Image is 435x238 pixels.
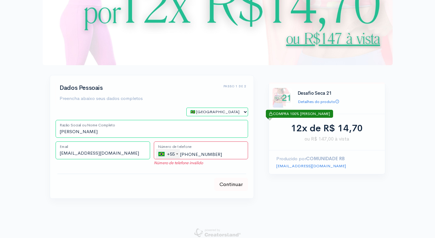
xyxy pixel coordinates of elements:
[273,88,292,108] img: O%20Seca%2021%20e%CC%81%20um%20desafio%20de%20emagrecimento%20voltado%20especificamente%20para%20...
[158,149,180,159] div: +55
[154,160,203,165] em: Número de telefone inválido
[223,85,247,88] h6: Passo 1 de 2
[156,149,180,159] div: Brazil (Brasil): +55
[60,95,143,102] p: Preencha abaixo seus dados completos
[298,99,339,104] a: Detalhes do produto
[214,178,248,191] button: Continuar
[276,155,378,162] p: Produzido por
[56,141,150,159] input: Email
[60,85,143,91] h2: Dados Pessoais
[194,228,241,237] img: powered-by-creatorsland-e1a4e4bebae488dff9c9a81466bc3db6f0b7cf8c8deafde3238028c30cb33651.png
[276,163,346,169] a: [EMAIL_ADDRESS][DOMAIN_NAME]
[306,156,345,161] strong: COMUNIDADE RB
[276,121,378,135] div: 12x de R$ 14,70
[298,91,379,96] h4: Desafio Seca 21
[56,120,248,138] input: Nome Completo
[276,135,378,143] span: ou R$ 147,00 à vista
[266,110,333,118] div: COMPRA 100% [PERSON_NAME]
